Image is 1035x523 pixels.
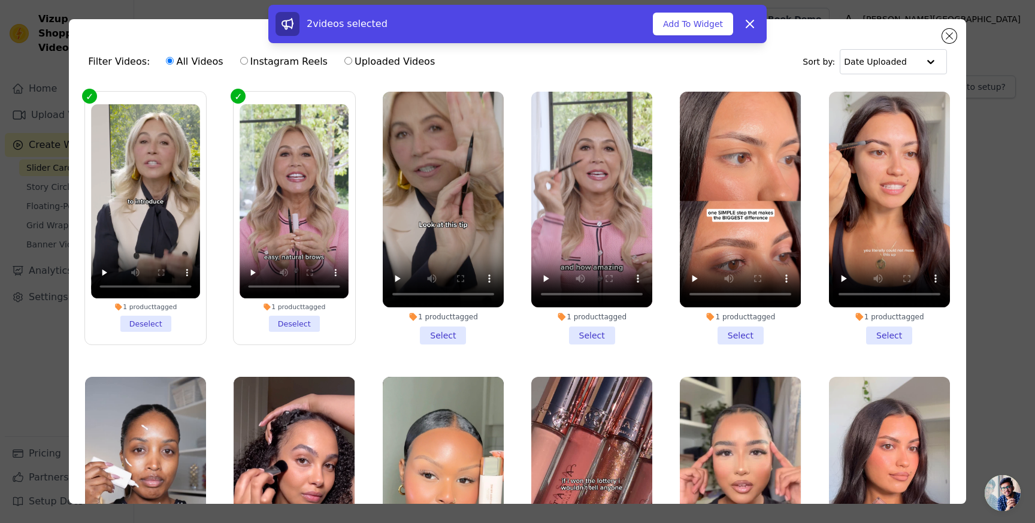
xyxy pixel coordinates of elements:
div: 1 product tagged [383,312,504,322]
div: 1 product tagged [531,312,652,322]
div: 1 product tagged [680,312,801,322]
label: Instagram Reels [240,54,328,69]
div: 1 product tagged [829,312,950,322]
div: 1 product tagged [240,303,349,311]
a: Open chat [985,475,1021,511]
label: Uploaded Videos [344,54,435,69]
div: 1 product tagged [91,303,200,311]
div: Sort by: [803,49,947,74]
button: Add To Widget [653,13,733,35]
div: Filter Videos: [88,48,441,75]
span: 2 videos selected [307,18,388,29]
label: All Videos [165,54,223,69]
